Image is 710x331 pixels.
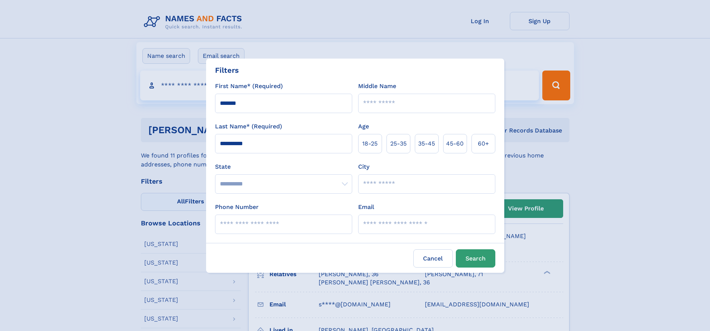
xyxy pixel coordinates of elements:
[418,139,435,148] span: 35‑45
[215,203,259,212] label: Phone Number
[215,122,282,131] label: Last Name* (Required)
[358,122,369,131] label: Age
[215,65,239,76] div: Filters
[413,249,453,268] label: Cancel
[456,249,495,268] button: Search
[215,82,283,91] label: First Name* (Required)
[362,139,378,148] span: 18‑25
[358,82,396,91] label: Middle Name
[358,203,374,212] label: Email
[358,162,369,171] label: City
[446,139,464,148] span: 45‑60
[390,139,407,148] span: 25‑35
[215,162,352,171] label: State
[478,139,489,148] span: 60+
